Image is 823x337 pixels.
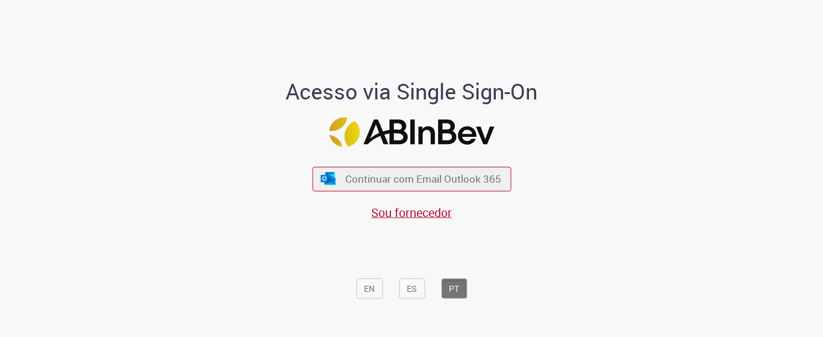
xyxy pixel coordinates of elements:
button: ES [399,278,425,298]
span: Continuar com Email Outlook 365 [345,172,501,186]
img: ícone Azure/Microsoft 360 [320,172,337,185]
button: EN [356,278,383,298]
button: ícone Azure/Microsoft 360 Continuar com Email Outlook 365 [312,166,511,191]
h1: Acesso via Single Sign-On [245,79,579,103]
button: PT [441,278,467,298]
img: Logo ABInBev [329,118,494,147]
a: Sou fornecedor [371,204,452,220]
